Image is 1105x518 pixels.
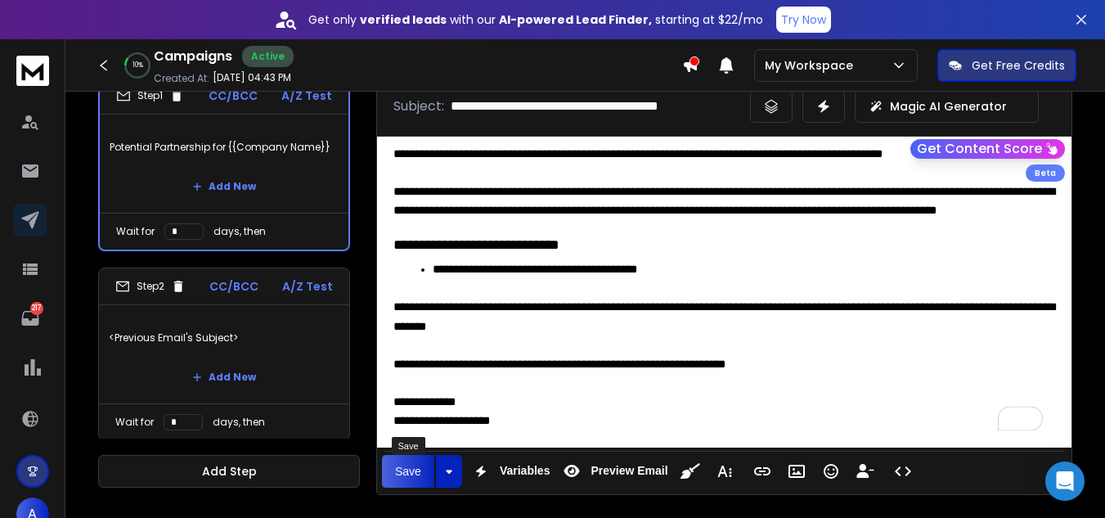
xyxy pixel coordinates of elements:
p: A/Z Test [281,88,332,104]
button: Add New [179,361,269,394]
button: Clean HTML [675,455,706,488]
button: Try Now [776,7,831,33]
div: Step 2 [115,279,186,294]
p: <Previous Email's Subject> [109,315,339,361]
button: Insert Image (Ctrl+P) [781,455,812,488]
p: My Workspace [765,57,860,74]
button: Variables [465,455,554,488]
button: Save [382,455,434,488]
div: Active [242,46,294,67]
li: Step2CC/BCCA/Z Test<Previous Email's Subject>Add NewWait fordays, then [98,268,350,441]
button: Get Free Credits [937,49,1076,82]
p: Get Free Credits [972,57,1065,74]
img: logo [16,56,49,86]
div: Beta [1026,164,1065,182]
p: 217 [30,302,43,315]
div: Step 1 [116,88,184,103]
a: 217 [14,302,47,335]
span: Preview Email [587,464,671,478]
li: Step1CC/BCCA/Z TestPotential Partnership for {{Company Name}}Add NewWait fordays, then [98,76,350,251]
button: Add Step [98,455,360,488]
div: To enrich screen reader interactions, please activate Accessibility in Grammarly extension settings [377,137,1071,448]
p: CC/BCC [209,88,258,104]
p: Wait for [115,416,154,429]
p: Wait for [116,225,155,238]
button: More Text [709,455,740,488]
button: Magic AI Generator [855,90,1039,123]
button: Add New [179,170,269,203]
button: Preview Email [556,455,671,488]
p: days, then [213,416,265,429]
p: Get only with our starting at $22/mo [308,11,763,28]
button: Insert Link (Ctrl+K) [747,455,778,488]
span: Variables [496,464,554,478]
div: Open Intercom Messenger [1045,462,1085,501]
button: Code View [887,455,919,488]
p: Try Now [781,11,826,28]
button: Get Content Score [910,139,1065,159]
p: 10 % [133,61,143,70]
p: Potential Partnership for {{Company Name}} [110,124,339,170]
p: Subject: [393,97,444,116]
strong: AI-powered Lead Finder, [499,11,652,28]
button: Insert Unsubscribe Link [850,455,881,488]
p: CC/BCC [209,278,258,295]
p: days, then [213,225,266,238]
p: Magic AI Generator [890,98,1007,115]
p: [DATE] 04:43 PM [213,71,291,84]
strong: verified leads [360,11,447,28]
button: Emoticons [815,455,847,488]
p: Created At: [154,72,209,85]
div: Save [392,437,425,455]
p: A/Z Test [282,278,333,295]
h1: Campaigns [154,47,232,66]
